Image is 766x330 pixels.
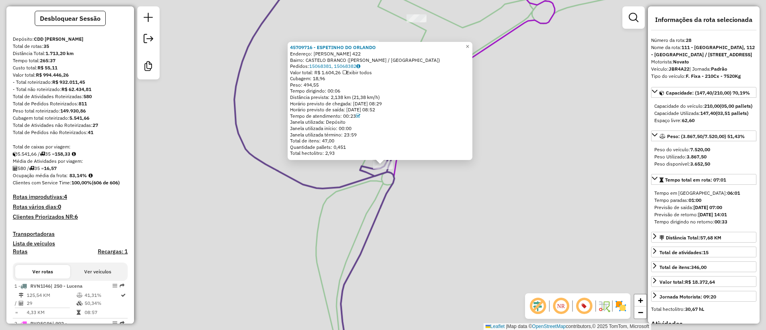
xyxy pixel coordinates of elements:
strong: 265:37 [40,57,55,63]
span: | 250 - Lucena [51,283,83,289]
a: Total de atividades:15 [651,247,756,257]
div: Custo total: [13,64,128,71]
h4: Clientes Priorizados NR: [13,213,128,220]
strong: 147,40 [700,110,716,116]
h4: Transportadoras [13,231,128,237]
strong: 149.930,86 [60,108,86,114]
strong: Padrão [711,66,727,72]
h4: Rotas vários dias: [13,204,128,210]
div: Distância prevista: 2,138 km (21,38 km/h) [290,94,470,101]
div: Veículo: [651,65,756,73]
strong: R$ 55,11 [38,65,57,71]
div: Capacidade do veículo: [654,103,753,110]
span: 1 - [14,283,83,289]
strong: R$ 994.446,26 [36,72,69,78]
strong: 30,67 hL [685,306,704,312]
a: Criar modelo [140,58,156,76]
a: Tempo total em rota: 07:01 [651,174,756,185]
strong: R$ 62.434,81 [61,86,91,92]
div: Capacidade Utilizada: [654,110,753,117]
strong: [DATE] 14:01 [698,211,727,217]
strong: 811 [79,101,87,107]
a: Exibir filtros [626,10,642,26]
i: Total de Atividades [19,301,24,306]
td: 41,31% [84,291,120,299]
td: 125,54 KM [26,291,76,299]
i: Rota otimizada [121,293,126,298]
strong: Novato [673,59,689,65]
a: 45709716 - ESPETINHO DO ORLANDO [290,44,376,50]
strong: 580 [83,93,92,99]
a: Rotas [13,248,28,255]
strong: 111 - [GEOGRAPHIC_DATA], 112 - [GEOGRAPHIC_DATA] / [STREET_ADDRESS] [651,44,755,57]
strong: R$ 932.011,45 [52,79,85,85]
strong: 100,00% [71,180,92,186]
i: Cubagem total roteirizado [13,152,18,156]
div: Peso: (3.867,50/7.520,00) 51,43% [651,143,756,171]
div: Map data © contributors,© 2025 TomTom, Microsoft [484,323,651,330]
div: Número da rota: [651,37,756,44]
div: Quantidade pallets: 0,451 [290,144,470,150]
div: Horário previsto de saída: [DATE] 08:52 [290,107,470,113]
a: Com service time [356,113,360,119]
div: Total de Pedidos não Roteirizados: [13,129,128,136]
strong: 0 [58,203,61,210]
div: Capacidade: (147,40/210,00) 70,19% [651,99,756,127]
span: RVQ5G96 [30,320,52,326]
span: Ocultar NR [551,296,571,316]
strong: F. Fixa - 210Cx - 7520Kg [686,73,741,79]
strong: 3.867,50 [687,154,707,160]
h4: Lista de veículos [13,240,128,247]
strong: (03,51 pallets) [716,110,748,116]
strong: 83,14% [69,172,87,178]
div: Total de Pedidos Roteirizados: [13,100,128,107]
td: 29 [26,299,76,307]
i: Total de Atividades [13,166,18,171]
a: Close popup [463,42,472,51]
strong: 28 [686,37,691,43]
i: Meta Caixas/viagem: 156,10 Diferença: 2,23 [72,152,76,156]
strong: [DATE] 07:00 [693,204,722,210]
div: Cubagem total roteirizado: [13,115,128,122]
img: Fluxo de ruas [598,300,610,312]
a: OpenStreetMap [532,324,566,329]
strong: JBR4A22 [669,66,689,72]
span: Peso: (3.867,50/7.520,00) 51,43% [667,133,745,139]
div: Tempo dirigindo: 00:06 [290,88,470,94]
i: Total de rotas [40,152,45,156]
div: Peso Utilizado: [654,153,753,160]
span: RVN1I46 [30,283,51,289]
strong: 15 [703,249,709,255]
div: 580 / 35 = [13,165,128,172]
span: 57,68 KM [700,235,721,241]
span: − [638,307,643,317]
div: Janela utilizada: Depósito [290,119,470,125]
strong: 4 [64,193,67,200]
strong: 158,33 [55,151,70,157]
h4: Informações da rota selecionada [651,16,756,24]
td: / [14,299,18,307]
i: Observações [356,64,360,69]
span: Peso do veículo: [654,146,710,152]
strong: (606 de 606) [92,180,120,186]
strong: 6 [75,213,78,220]
a: Capacidade: (147,40/210,00) 70,19% [651,87,756,98]
div: Tempo total em rota: 07:01 [651,186,756,229]
div: Tempo total: [13,57,128,64]
strong: R$ 18.372,64 [685,279,715,285]
h4: Recargas: 1 [98,248,128,255]
a: Exportar sessão [140,31,156,49]
div: Previsão de retorno: [654,211,753,218]
div: Total hectolitro: [651,306,756,313]
span: Cubagem: 18,96 [290,75,325,81]
i: Distância Total [19,293,24,298]
div: Peso total roteirizado: [13,107,128,115]
div: Motorista: [651,58,756,65]
strong: 7.520,00 [690,146,710,152]
em: Rota exportada [120,283,124,288]
div: Total de caixas por viagem: [13,143,128,150]
i: % de utilização da cubagem [77,301,83,306]
div: Espaço livre: [654,117,753,124]
em: Opções [113,283,117,288]
i: Tempo total em rota [77,310,81,315]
